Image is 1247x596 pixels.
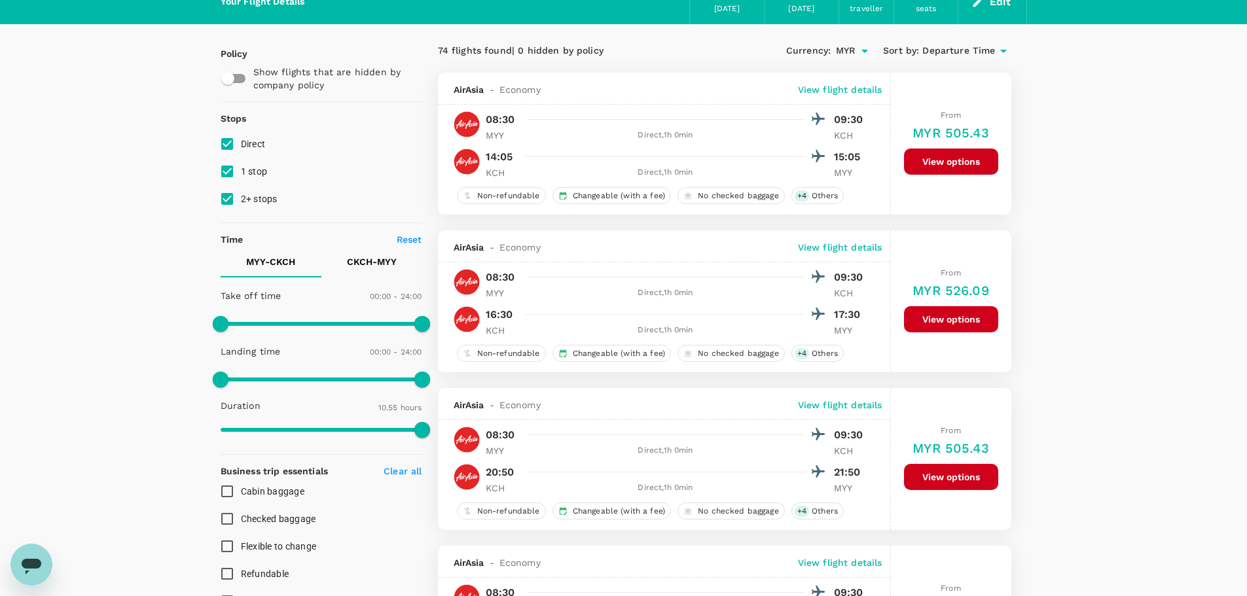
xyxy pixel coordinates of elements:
[221,113,247,124] strong: Stops
[499,398,541,412] span: Economy
[454,464,480,490] img: AK
[798,556,882,569] p: View flight details
[941,268,961,277] span: From
[241,486,304,497] span: Cabin baggage
[499,83,541,96] span: Economy
[788,3,814,16] div: [DATE]
[834,427,867,443] p: 09:30
[454,111,480,137] img: AK
[486,444,518,457] p: MYY
[834,307,867,323] p: 17:30
[795,190,809,202] span: + 4
[806,190,843,202] span: Others
[484,556,499,569] span: -
[850,3,883,16] div: traveller
[378,403,422,412] span: 10.55 hours
[834,324,867,337] p: MYY
[913,122,989,143] h6: MYR 505.43
[678,187,785,204] div: No checked baggage
[454,149,480,175] img: AK
[856,42,874,60] button: Open
[834,482,867,495] p: MYY
[472,348,545,359] span: Non-refundable
[693,506,784,517] span: No checked baggage
[526,482,805,495] div: Direct , 1h 0min
[221,47,232,60] p: Policy
[834,149,867,165] p: 15:05
[221,233,244,246] p: Time
[241,569,289,579] span: Refundable
[941,426,961,435] span: From
[904,149,998,175] button: View options
[221,466,329,476] strong: Business trip essentials
[397,233,422,246] p: Reset
[791,502,844,519] div: +4Others
[714,3,740,16] div: [DATE]
[454,269,480,295] img: AK
[486,307,513,323] p: 16:30
[795,348,809,359] span: + 4
[526,166,805,179] div: Direct , 1h 0min
[486,112,515,128] p: 08:30
[486,166,518,179] p: KCH
[791,187,844,204] div: +4Others
[568,348,670,359] span: Changeable (with a fee)
[834,166,867,179] p: MYY
[241,166,268,177] span: 1 stop
[486,482,518,495] p: KCH
[347,255,397,268] p: CKCH - MYY
[526,287,805,300] div: Direct , 1h 0min
[484,241,499,254] span: -
[526,444,805,457] div: Direct , 1h 0min
[370,347,422,357] span: 00:00 - 24:00
[834,270,867,285] p: 09:30
[454,427,480,453] img: AK
[241,139,266,149] span: Direct
[568,506,670,517] span: Changeable (with a fee)
[834,287,867,300] p: KCH
[806,348,843,359] span: Others
[552,502,671,519] div: Changeable (with a fee)
[883,44,919,58] span: Sort by :
[370,292,422,301] span: 00:00 - 24:00
[499,556,541,569] span: Economy
[457,345,546,362] div: Non-refundable
[941,111,961,120] span: From
[798,241,882,254] p: View flight details
[834,444,867,457] p: KCH
[526,129,805,142] div: Direct , 1h 0min
[457,187,546,204] div: Non-refundable
[693,190,784,202] span: No checked baggage
[246,255,295,268] p: MYY - CKCH
[904,306,998,332] button: View options
[913,438,989,459] h6: MYR 505.43
[454,241,484,254] span: AirAsia
[678,345,785,362] div: No checked baggage
[806,506,843,517] span: Others
[786,44,831,58] span: Currency :
[472,190,545,202] span: Non-refundable
[693,348,784,359] span: No checked baggage
[10,544,52,586] iframe: Button to launch messaging window
[253,65,413,92] p: Show flights that are hidden by company policy
[922,44,995,58] span: Departure Time
[454,398,484,412] span: AirAsia
[791,345,844,362] div: +4Others
[438,44,725,58] div: 74 flights found | 0 hidden by policy
[798,83,882,96] p: View flight details
[904,464,998,490] button: View options
[486,287,518,300] p: MYY
[241,194,278,204] span: 2+ stops
[486,149,513,165] p: 14:05
[795,506,809,517] span: + 4
[486,129,518,142] p: MYY
[241,541,317,552] span: Flexible to change
[486,465,515,480] p: 20:50
[678,502,785,519] div: No checked baggage
[834,129,867,142] p: KCH
[472,506,545,517] span: Non-refundable
[454,306,480,332] img: AK
[241,514,316,524] span: Checked baggage
[834,465,867,480] p: 21:50
[552,187,671,204] div: Changeable (with a fee)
